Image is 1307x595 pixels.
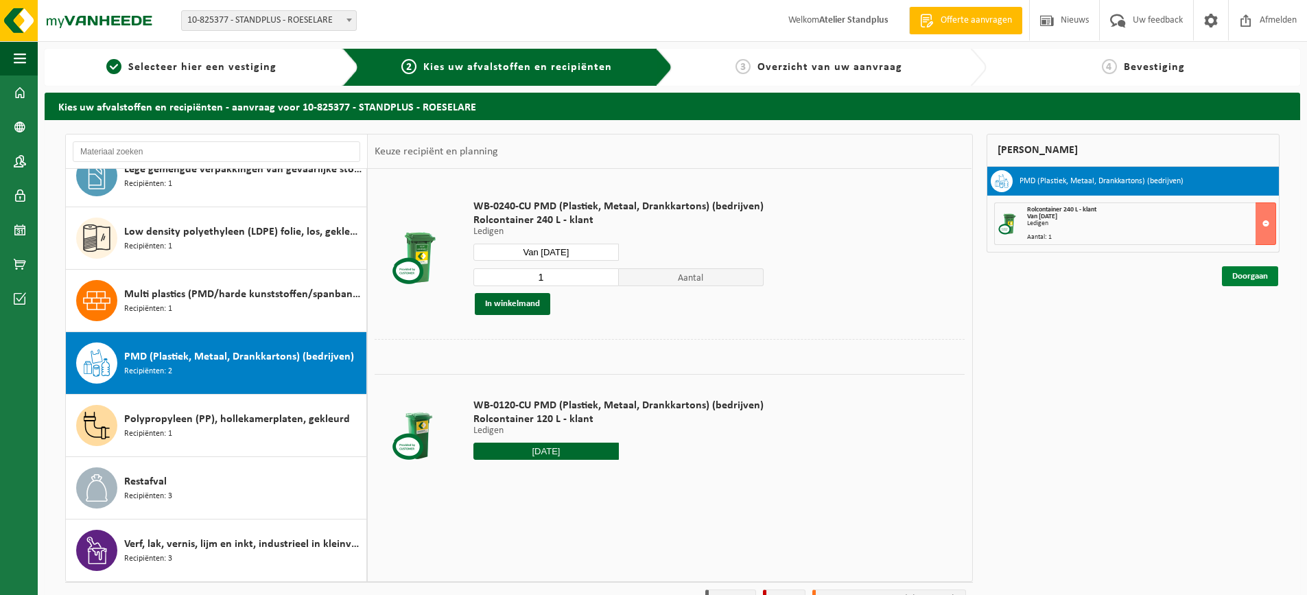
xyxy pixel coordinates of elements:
[124,303,172,316] span: Recipiënten: 1
[124,428,172,441] span: Recipiënten: 1
[124,286,363,303] span: Multi plastics (PMD/harde kunststoffen/spanbanden/EPS/folie naturel/folie gemengd)
[937,14,1015,27] span: Offerte aanvragen
[1222,266,1278,286] a: Doorgaan
[128,62,276,73] span: Selecteer hier een vestiging
[124,536,363,552] span: Verf, lak, vernis, lijm en inkt, industrieel in kleinverpakking
[181,10,357,31] span: 10-825377 - STANDPLUS - ROESELARE
[401,59,416,74] span: 2
[473,213,764,227] span: Rolcontainer 240 L - klant
[757,62,902,73] span: Overzicht van uw aanvraag
[45,93,1300,119] h2: Kies uw afvalstoffen en recipiënten - aanvraag voor 10-825377 - STANDPLUS - ROESELARE
[66,207,367,270] button: Low density polyethyleen (LDPE) folie, los, gekleurd Recipiënten: 1
[473,412,764,426] span: Rolcontainer 120 L - klant
[73,141,360,162] input: Materiaal zoeken
[66,332,367,395] button: PMD (Plastiek, Metaal, Drankkartons) (bedrijven) Recipiënten: 2
[66,395,367,457] button: Polypropyleen (PP), hollekamerplaten, gekleurd Recipiënten: 1
[909,7,1022,34] a: Offerte aanvragen
[124,474,167,490] span: Restafval
[66,145,367,207] button: Lege gemengde verpakkingen van gevaarlijke stoffen Recipiënten: 1
[473,227,764,237] p: Ledigen
[475,293,550,315] button: In winkelmand
[51,59,331,75] a: 1Selecteer hier een vestiging
[66,520,367,581] button: Verf, lak, vernis, lijm en inkt, industrieel in kleinverpakking Recipiënten: 3
[423,62,612,73] span: Kies uw afvalstoffen en recipiënten
[124,240,172,253] span: Recipiënten: 1
[124,178,172,191] span: Recipiënten: 1
[819,15,888,25] strong: Atelier Standplus
[368,135,505,169] div: Keuze recipiënt en planning
[619,268,764,286] span: Aantal
[473,244,619,261] input: Selecteer datum
[1102,59,1117,74] span: 4
[473,426,764,436] p: Ledigen
[473,399,764,412] span: WB-0120-CU PMD (Plastiek, Metaal, Drankkartons) (bedrijven)
[124,552,172,565] span: Recipiënten: 3
[473,200,764,213] span: WB-0240-CU PMD (Plastiek, Metaal, Drankkartons) (bedrijven)
[124,161,363,178] span: Lege gemengde verpakkingen van gevaarlijke stoffen
[1027,213,1057,220] strong: Van [DATE]
[106,59,121,74] span: 1
[124,490,172,503] span: Recipiënten: 3
[124,365,172,378] span: Recipiënten: 2
[1124,62,1185,73] span: Bevestiging
[1027,220,1276,227] div: Ledigen
[473,443,619,460] input: Selecteer datum
[66,457,367,520] button: Restafval Recipiënten: 3
[735,59,751,74] span: 3
[124,224,363,240] span: Low density polyethyleen (LDPE) folie, los, gekleurd
[1020,170,1184,192] h3: PMD (Plastiek, Metaal, Drankkartons) (bedrijven)
[124,411,350,428] span: Polypropyleen (PP), hollekamerplaten, gekleurd
[66,270,367,332] button: Multi plastics (PMD/harde kunststoffen/spanbanden/EPS/folie naturel/folie gemengd) Recipiënten: 1
[182,11,356,30] span: 10-825377 - STANDPLUS - ROESELARE
[1027,206,1096,213] span: Rolcontainer 240 L - klant
[1027,234,1276,241] div: Aantal: 1
[124,349,354,365] span: PMD (Plastiek, Metaal, Drankkartons) (bedrijven)
[987,134,1280,167] div: [PERSON_NAME]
